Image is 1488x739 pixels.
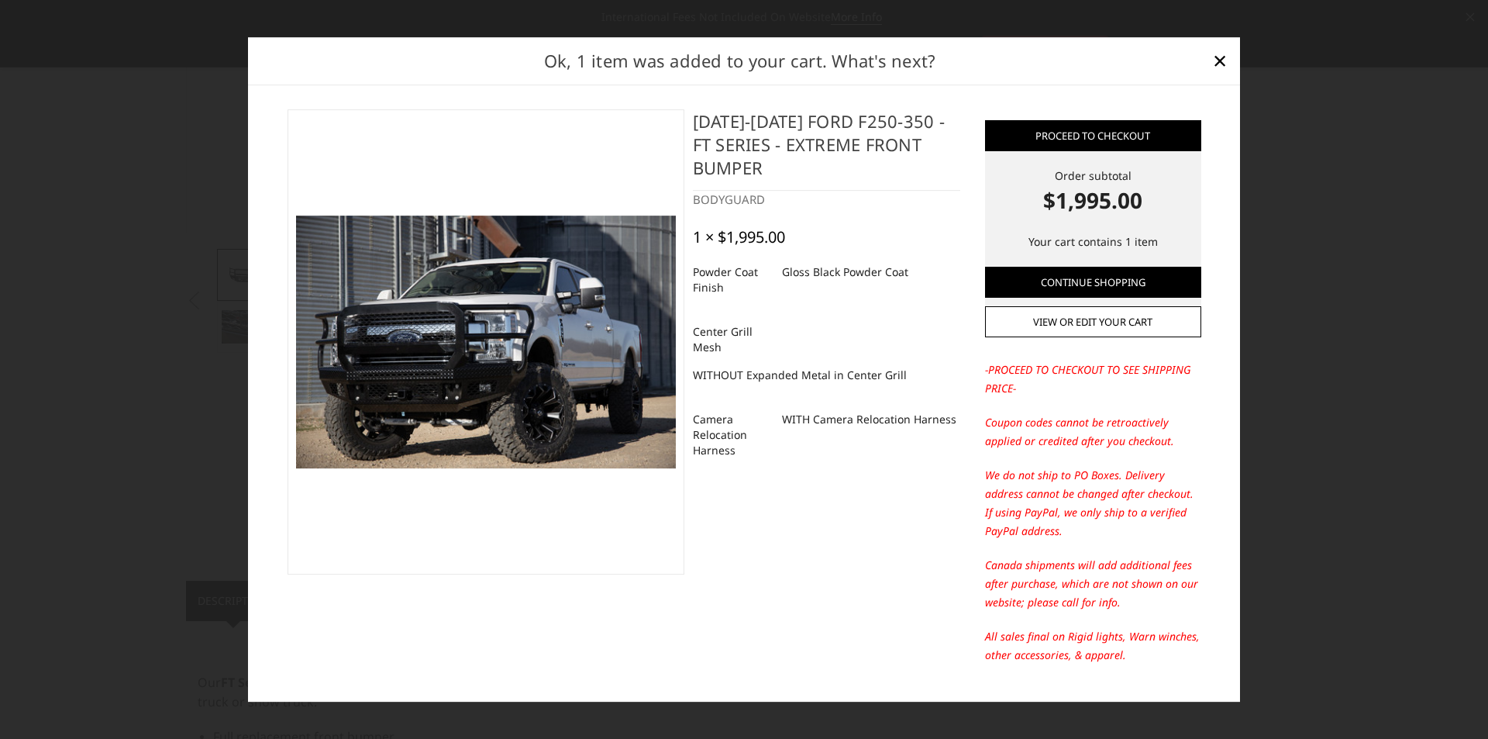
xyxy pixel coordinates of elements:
dd: Gloss Black Powder Coat [782,258,908,286]
p: All sales final on Rigid lights, Warn winches, other accessories, & apparel. [985,627,1201,665]
dt: Powder Coat Finish [693,258,770,302]
a: Close [1207,48,1232,73]
p: -PROCEED TO CHECKOUT TO SEE SHIPPING PRICE- [985,361,1201,398]
div: Order subtotal [985,167,1201,216]
div: BODYGUARD [693,191,960,209]
img: 2017-2022 Ford F250-350 - FT Series - Extreme Front Bumper [296,216,676,468]
p: Coupon codes cannot be retroactively applied or credited after you checkout. [985,413,1201,451]
span: × [1213,43,1227,77]
p: Your cart contains 1 item [985,233,1201,251]
dd: WITHOUT Expanded Metal in Center Grill [693,361,907,389]
iframe: Chat Widget [1410,665,1488,739]
p: Canada shipments will add additional fees after purchase, which are not shown on our website; ple... [985,556,1201,612]
dd: WITH Camera Relocation Harness [782,406,956,433]
div: 1 × $1,995.00 [693,228,785,247]
dt: Center Grill Mesh [693,318,770,361]
a: Proceed to checkout [985,120,1201,151]
p: We do not ship to PO Boxes. Delivery address cannot be changed after checkout. If using PayPal, w... [985,466,1201,540]
strong: $1,995.00 [985,184,1201,216]
h2: Ok, 1 item was added to your cart. What's next? [273,48,1207,74]
h4: [DATE]-[DATE] Ford F250-350 - FT Series - Extreme Front Bumper [693,109,960,191]
a: View or edit your cart [985,306,1201,337]
a: Continue Shopping [985,267,1201,298]
dt: Camera Relocation Harness [693,406,770,464]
